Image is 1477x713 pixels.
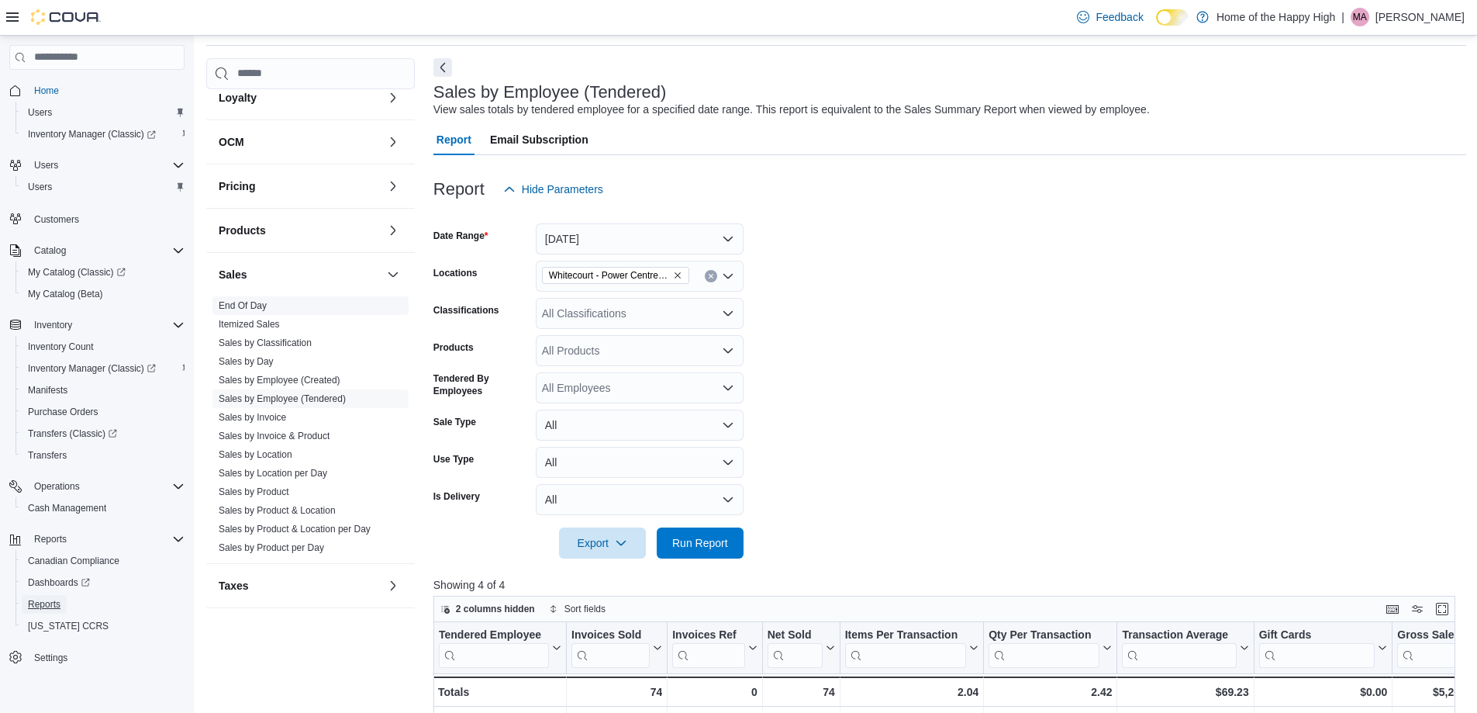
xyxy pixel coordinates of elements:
div: 0 [672,683,757,701]
span: Export [568,528,637,559]
div: Transaction Average [1122,628,1236,643]
span: Customers [28,209,185,228]
button: Purchase Orders [16,401,191,423]
span: Users [34,159,58,171]
a: Purchase Orders [22,403,105,421]
button: Sales [384,265,402,284]
div: Qty Per Transaction [989,628,1099,643]
span: Home [28,81,185,100]
a: Sales by Classification [219,337,312,348]
button: Sort fields [543,600,612,618]
button: Loyalty [219,90,381,106]
span: My Catalog (Classic) [22,263,185,282]
a: Sales by Location [219,449,292,460]
span: Users [22,178,185,196]
span: Sales by Classification [219,337,312,349]
span: Sales by Location [219,448,292,461]
a: My Catalog (Classic) [16,261,191,283]
button: Hide Parameters [497,174,609,205]
button: [DATE] [536,223,744,254]
p: Showing 4 of 4 [433,577,1466,593]
div: Monica Arychuk [1351,8,1369,26]
a: Sales by Location per Day [219,468,327,479]
button: Enter fullscreen [1433,600,1451,618]
span: Sales by Invoice [219,411,286,424]
div: Tendered Employee [439,628,549,668]
span: Purchase Orders [22,403,185,421]
button: Open list of options [722,344,734,357]
button: Reports [3,528,191,550]
button: Canadian Compliance [16,550,191,572]
div: 2.42 [989,683,1112,701]
span: Inventory [34,319,72,331]
span: Sales by Product [219,486,289,498]
button: Open list of options [722,382,734,394]
button: Gift Cards [1258,628,1387,668]
div: $0.00 [1258,683,1387,701]
button: Open list of options [722,307,734,320]
button: Qty Per Transaction [989,628,1112,668]
h3: Loyalty [219,90,257,106]
a: Sales by Invoice [219,412,286,423]
span: Reports [28,530,185,549]
span: Manifests [28,384,67,396]
a: Sales by Invoice & Product [219,431,330,441]
a: Transfers [22,446,73,465]
span: Sales by Day [219,355,274,368]
a: Manifests [22,381,74,400]
div: 74 [767,683,834,701]
span: Hide Parameters [522,182,603,197]
span: Inventory Manager (Classic) [28,362,156,375]
a: Users [22,103,58,122]
a: Dashboards [16,572,191,594]
div: $69.23 [1122,683,1248,701]
div: Gross Sales [1397,628,1468,643]
span: Users [28,181,52,193]
label: Sale Type [433,416,476,428]
span: Settings [34,652,67,664]
label: Products [433,341,474,354]
button: Inventory [3,314,191,336]
a: Transfers (Classic) [16,423,191,445]
button: Items Per Transaction [844,628,978,668]
nav: Complex example [9,73,185,708]
span: Sales by Product & Location [219,504,336,517]
button: Products [384,221,402,240]
a: Dashboards [22,573,96,592]
div: Qty Per Transaction [989,628,1099,668]
a: Sales by Product & Location per Day [219,524,371,535]
span: Sales by Invoice & Product [219,430,330,442]
button: Catalog [28,241,72,260]
h3: Sales by Employee (Tendered) [433,83,667,102]
h3: Sales [219,267,247,282]
a: Reports [22,595,67,614]
button: My Catalog (Beta) [16,283,191,305]
span: Reports [34,533,67,545]
button: Taxes [219,578,381,594]
span: Cash Management [28,502,106,514]
div: Gift Cards [1258,628,1375,643]
button: Invoices Sold [571,628,662,668]
span: Users [28,156,185,175]
button: Pricing [219,178,381,194]
button: Clear input [705,270,717,282]
span: Canadian Compliance [28,555,119,567]
span: Dashboards [28,576,90,589]
span: Sales by Employee (Tendered) [219,393,346,405]
div: Invoices Ref [672,628,744,643]
a: Sales by Employee (Tendered) [219,393,346,404]
button: Pricing [384,177,402,196]
button: Tendered Employee [439,628,561,668]
h3: OCM [219,134,244,150]
span: Canadian Compliance [22,552,185,570]
button: 2 columns hidden [434,600,541,618]
span: Sales by Employee (Created) [219,374,340,386]
span: End Of Day [219,299,267,312]
span: Inventory Manager (Classic) [28,128,156,140]
button: Users [16,176,191,198]
button: OCM [219,134,381,150]
label: Classifications [433,304,499,317]
h3: Products [219,223,266,238]
a: Sales by Product [219,486,289,497]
